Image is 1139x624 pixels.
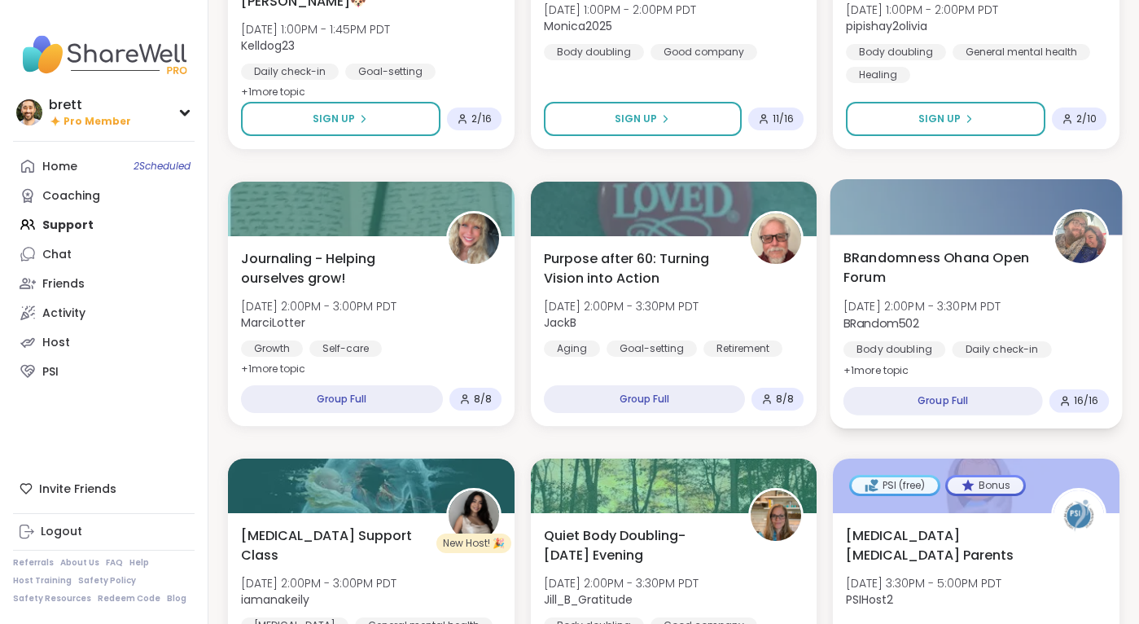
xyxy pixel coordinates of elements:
span: [DATE] 1:00PM - 1:45PM PDT [241,21,390,37]
div: Body doubling [843,341,945,358]
div: Self-care [309,341,382,357]
a: Logout [13,517,195,547]
img: brett [16,99,42,125]
div: brett [49,96,131,114]
span: [DATE] 2:00PM - 3:00PM PDT [241,298,396,314]
div: Growth [241,341,303,357]
button: Sign Up [544,102,743,136]
div: PSI (free) [852,477,938,494]
div: Chat [42,247,72,263]
div: Logout [41,524,82,540]
span: Sign Up [615,112,657,126]
b: MarciLotter [241,314,305,331]
b: Kelldog23 [241,37,295,54]
span: [DATE] 3:30PM - 5:00PM PDT [846,575,1001,591]
a: Help [129,557,149,569]
a: Host [13,327,195,357]
div: Goal-setting [607,341,697,357]
div: Coaching [42,188,100,204]
a: Safety Policy [78,575,136,587]
span: [DATE] 1:00PM - 2:00PM PDT [846,2,998,18]
button: Sign Up [846,102,1045,136]
a: Blog [167,593,186,604]
img: iamanakeily [449,490,499,541]
div: Good company [651,44,757,60]
img: PSIHost2 [1054,490,1104,541]
span: [DATE] 2:00PM - 3:30PM PDT [544,298,699,314]
span: 16 / 16 [1074,394,1099,407]
a: Activity [13,298,195,327]
div: Group Full [544,385,746,413]
div: General mental health [953,44,1090,60]
b: JackB [544,314,576,331]
b: Jill_B_Gratitude [544,591,633,608]
div: Bonus [948,477,1023,494]
span: Purpose after 60: Turning Vision into Action [544,249,731,288]
div: Goal-setting [345,64,436,80]
span: 2 / 16 [471,112,492,125]
button: Sign Up [241,102,440,136]
span: 8 / 8 [776,393,794,406]
div: Daily check-in [241,64,339,80]
a: Friends [13,269,195,298]
div: Group Full [241,385,443,413]
span: [DATE] 2:00PM - 3:30PM PDT [843,298,1001,314]
div: Body doubling [544,44,644,60]
span: [MEDICAL_DATA] Support Class [241,526,428,565]
a: Chat [13,239,195,269]
img: ShareWell Nav Logo [13,26,195,83]
a: Referrals [13,557,54,569]
img: BRandom502 [1055,212,1106,263]
span: Sign Up [313,112,355,126]
div: New Host! 🎉 [436,534,511,553]
div: Home [42,159,77,175]
div: Group Full [843,387,1042,415]
a: Redeem Code [98,593,160,604]
b: Monica2025 [544,18,612,34]
span: Quiet Body Doubling- [DATE] Evening [544,526,731,565]
b: PSIHost2 [846,591,893,608]
a: Home2Scheduled [13,152,195,181]
div: Friends [42,276,85,292]
img: JackB [751,213,801,264]
div: Retirement [703,341,782,357]
div: Invite Friends [13,474,195,503]
b: iamanakeily [241,591,309,608]
div: Daily check-in [953,341,1052,358]
span: Journaling - Helping ourselves grow! [241,249,428,288]
b: BRandom502 [843,314,920,331]
span: [DATE] 2:00PM - 3:30PM PDT [544,575,699,591]
img: Jill_B_Gratitude [751,490,801,541]
span: Pro Member [64,115,131,129]
b: pipishay2olivia [846,18,927,34]
span: Sign Up [918,112,961,126]
a: PSI [13,357,195,386]
a: Safety Resources [13,593,91,604]
div: Healing [846,67,910,83]
span: [MEDICAL_DATA] [MEDICAL_DATA] Parents [846,526,1033,565]
span: 2 / 10 [1076,112,1097,125]
div: PSI [42,364,59,380]
img: MarciLotter [449,213,499,264]
div: Body doubling [846,44,946,60]
a: FAQ [106,557,123,569]
span: 8 / 8 [474,393,492,406]
div: Host [42,335,70,351]
div: Activity [42,305,85,322]
a: About Us [60,557,99,569]
span: BRandomness Ohana Open Forum [843,248,1034,288]
span: 11 / 16 [773,112,794,125]
div: Aging [544,341,600,357]
span: [DATE] 2:00PM - 3:00PM PDT [241,575,396,591]
span: [DATE] 1:00PM - 2:00PM PDT [544,2,696,18]
a: Coaching [13,181,195,210]
a: Host Training [13,575,72,587]
span: 2 Scheduled [134,160,191,173]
